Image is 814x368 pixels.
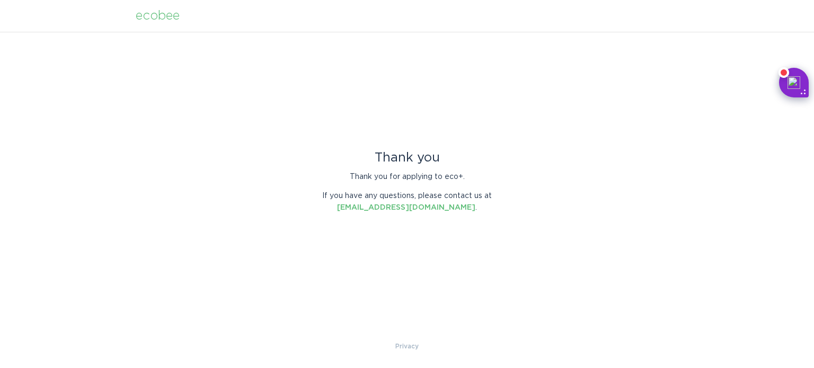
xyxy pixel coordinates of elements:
a: Privacy Policy & Terms of Use [395,340,419,352]
p: If you have any questions, please contact us at . [314,190,500,213]
div: ecobee [136,10,180,22]
p: Thank you for applying to eco+. [314,171,500,183]
div: Thank you [314,152,500,164]
a: [EMAIL_ADDRESS][DOMAIN_NAME] [337,204,475,211]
